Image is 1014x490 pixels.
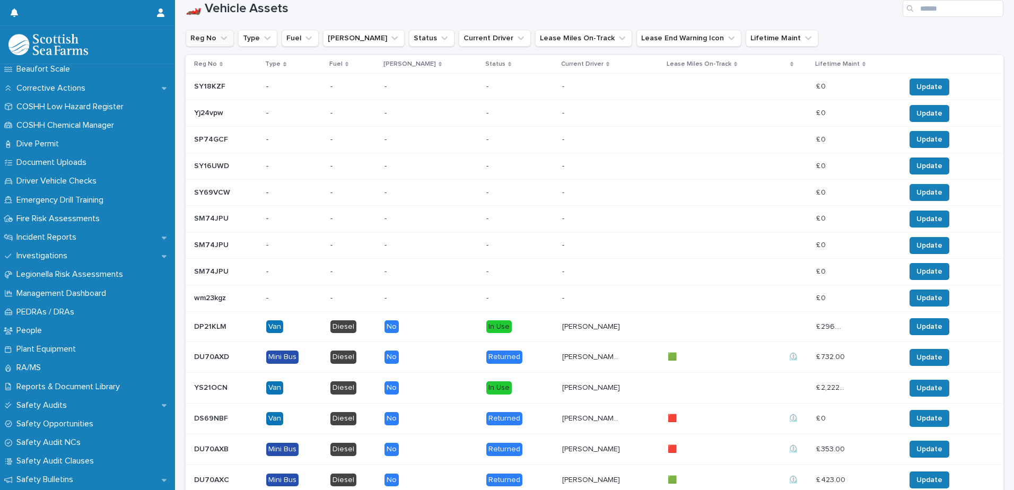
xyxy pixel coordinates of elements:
[816,107,828,118] p: £ 0
[194,320,229,331] p: DP21KLM
[562,474,622,485] p: Charlie McDermott
[816,292,828,303] p: £ 0
[186,206,1003,232] tr: SM74JPUSM74JPU ------ £ 0£ 0 Update
[916,293,942,303] span: Update
[916,321,942,332] span: Update
[636,30,741,47] button: Lease End Warning Icon
[194,412,230,423] p: DS69NBF
[486,294,545,303] p: -
[562,292,566,303] p: -
[186,100,1003,127] tr: Yj24vpwYj24vpw ------ £ 0£ 0 Update
[186,373,1003,404] tr: YS21OCNYS21OCN VanDieselNoIn Use[PERSON_NAME][PERSON_NAME] £ 2,222.00£ 2,222.00 Update
[266,82,322,91] p: -
[384,135,443,144] p: -
[910,237,949,254] button: Update
[486,443,522,456] div: Returned
[384,381,399,395] div: No
[916,214,942,224] span: Update
[486,162,545,171] p: -
[330,474,356,487] div: Diesel
[330,82,376,91] p: -
[12,307,83,317] p: PEDRAs / DRAs
[384,162,443,171] p: -
[816,351,847,362] p: £ 732.00
[910,410,949,427] button: Update
[916,108,942,119] span: Update
[330,443,356,456] div: Diesel
[12,437,89,448] p: Safety Audit NCs
[816,320,848,331] p: £ 296.00
[329,58,343,70] p: Fuel
[816,239,828,250] p: £ 0
[186,30,234,47] button: Reg No
[459,30,531,47] button: Current Driver
[12,344,84,354] p: Plant Equipment
[384,188,443,197] p: -
[816,381,848,392] p: £ 2,222.00
[910,78,949,95] button: Update
[12,269,132,279] p: Legionella Risk Assessments
[266,412,283,425] div: Van
[916,266,942,277] span: Update
[330,109,376,118] p: -
[409,30,454,47] button: Status
[194,351,231,362] p: DU70AXD
[186,403,1003,434] tr: DS69NBFDS69NBF VanDieselNoReturned[PERSON_NAME] [PERSON_NAME][PERSON_NAME] [PERSON_NAME] 🟥🟥 ⏲️⏲️ ...
[916,82,942,92] span: Update
[816,265,828,276] p: £ 0
[486,381,512,395] div: In Use
[265,58,281,70] p: Type
[486,214,545,223] p: -
[194,160,231,171] p: SY16UWD
[266,351,299,364] div: Mini Bus
[12,64,78,74] p: Beaufort Scale
[562,107,566,118] p: -
[238,30,277,47] button: Type
[186,232,1003,259] tr: SM74JPUSM74JPU ------ £ 0£ 0 Update
[186,311,1003,342] tr: DP21KLMDP21KLM VanDieselNoIn Use[PERSON_NAME][PERSON_NAME] £ 296.00£ 296.00 Update
[330,294,376,303] p: -
[667,58,731,70] p: Lease Miles On-Track
[266,294,322,303] p: -
[266,320,283,334] div: Van
[383,58,436,70] p: [PERSON_NAME]
[384,443,399,456] div: No
[668,474,679,485] p: 🟩
[266,109,322,118] p: -
[12,195,112,205] p: Emergency Drill Training
[486,82,545,91] p: -
[486,188,545,197] p: -
[916,187,942,198] span: Update
[916,134,942,145] span: Update
[486,320,512,334] div: In Use
[910,105,949,122] button: Update
[486,135,545,144] p: -
[910,263,949,280] button: Update
[12,475,82,485] p: Safety Bulletins
[816,186,828,197] p: £ 0
[486,109,545,118] p: -
[384,267,443,276] p: -
[916,413,942,424] span: Update
[282,30,319,47] button: Fuel
[384,241,443,250] p: -
[330,267,376,276] p: -
[916,383,942,393] span: Update
[789,412,800,423] p: ⏲️
[8,34,88,55] img: bPIBxiqnSb2ggTQWdOVV
[266,474,299,487] div: Mini Bus
[12,400,75,410] p: Safety Audits
[186,342,1003,373] tr: DU70AXDDU70AXD Mini BusDieselNoReturned[PERSON_NAME], [PERSON_NAME], [PERSON_NAME], [PERSON_NAME]...
[816,212,828,223] p: £ 0
[330,241,376,250] p: -
[330,135,376,144] p: -
[194,474,231,485] p: DU70AXC
[186,258,1003,285] tr: SM74JPUSM74JPU ------ £ 0£ 0 Update
[186,126,1003,153] tr: SP74GCFSP74GCF ------ £ 0£ 0 Update
[330,162,376,171] p: -
[746,30,818,47] button: Lifetime Maint
[186,1,898,16] h1: 🏎️ Vehicle Assets
[910,471,949,488] button: Update
[384,351,399,364] div: No
[486,267,545,276] p: -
